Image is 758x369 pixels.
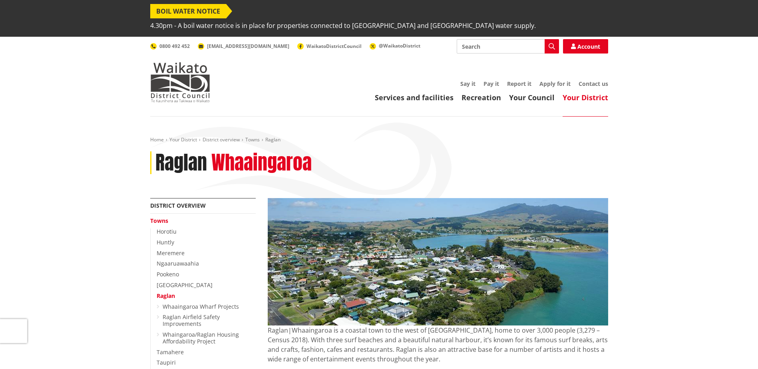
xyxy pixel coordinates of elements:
[509,93,555,102] a: Your Council
[157,270,179,278] a: Pookeno
[157,281,213,289] a: [GEOGRAPHIC_DATA]
[157,359,176,366] a: Taupiri
[198,43,289,50] a: [EMAIL_ADDRESS][DOMAIN_NAME]
[539,80,571,87] a: Apply for it
[163,331,239,345] a: Whaingaroa/Raglan Housing Affordability Project
[507,80,531,87] a: Report it
[157,348,184,356] a: Tamahere
[460,80,475,87] a: Say it
[155,151,207,175] h1: Raglan
[163,313,220,327] a: Raglan Airfield Safety Improvements
[379,42,420,49] span: @WaikatoDistrict
[159,43,190,50] span: 0800 492 452
[150,62,210,102] img: Waikato District Council - Te Kaunihera aa Takiwaa o Waikato
[306,43,362,50] span: WaikatoDistrictCouncil
[375,93,454,102] a: Services and facilities
[157,292,175,300] a: Raglan
[265,136,281,143] span: Raglan
[211,151,312,175] h2: Whaaingaroa
[150,4,226,18] span: BOIL WATER NOTICE
[157,249,185,257] a: Meremere
[563,93,608,102] a: Your District
[150,137,608,143] nav: breadcrumb
[157,228,177,235] a: Horotiu
[157,238,174,246] a: Huntly
[483,80,499,87] a: Pay it
[150,18,536,33] span: 4.30pm - A boil water notice is in place for properties connected to [GEOGRAPHIC_DATA] and [GEOGR...
[268,198,608,325] img: View of the walk bridge in Raglan
[150,202,206,209] a: District overview
[370,42,420,49] a: @WaikatoDistrict
[245,136,260,143] a: Towns
[462,93,501,102] a: Recreation
[150,43,190,50] a: 0800 492 452
[457,39,559,54] input: Search input
[150,217,168,224] a: Towns
[579,80,608,87] a: Contact us
[203,136,240,143] a: District overview
[163,303,239,310] a: Whaaingaroa Wharf Projects
[563,39,608,54] a: Account
[150,136,164,143] a: Home
[297,43,362,50] a: WaikatoDistrictCouncil
[157,260,199,267] a: Ngaaruawaahia
[207,43,289,50] span: [EMAIL_ADDRESS][DOMAIN_NAME]
[169,136,197,143] a: Your District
